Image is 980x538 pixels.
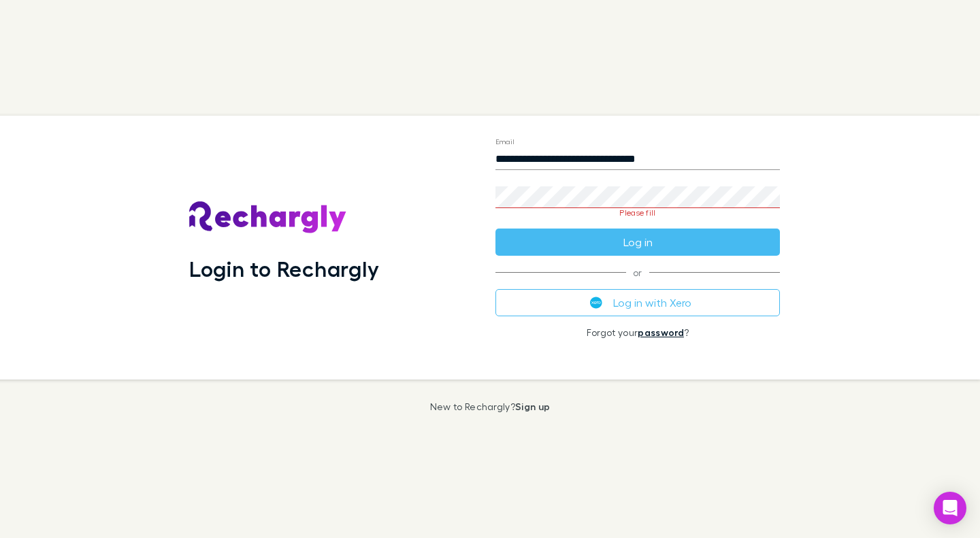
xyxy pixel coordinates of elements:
[495,272,780,273] span: or
[495,289,780,316] button: Log in with Xero
[495,229,780,256] button: Log in
[189,201,347,234] img: Rechargly's Logo
[495,327,780,338] p: Forgot your ?
[590,297,602,309] img: Xero's logo
[638,326,684,338] a: password
[495,208,780,218] p: Please fill
[495,136,514,146] label: Email
[934,492,966,524] div: Open Intercom Messenger
[515,401,550,412] a: Sign up
[189,256,379,282] h1: Login to Rechargly
[430,401,551,412] p: New to Rechargly?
